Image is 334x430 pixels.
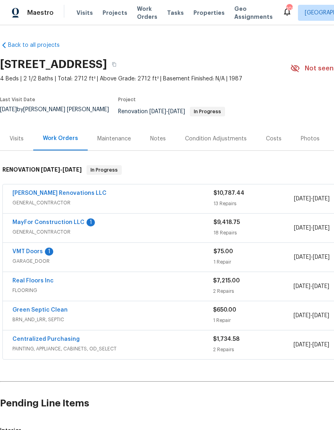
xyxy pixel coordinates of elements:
[213,278,240,284] span: $7,215.00
[213,336,239,342] span: $1,734.58
[286,5,292,13] div: 108
[213,346,293,354] div: 2 Repairs
[294,282,329,290] span: -
[12,228,213,236] span: GENERAL_CONTRACTOR
[213,316,293,324] div: 1 Repair
[107,57,121,72] button: Copy Address
[312,342,329,348] span: [DATE]
[149,109,166,114] span: [DATE]
[294,195,330,203] span: -
[12,249,43,254] a: VMT Doors
[12,190,107,196] a: [PERSON_NAME] Renovations LLC
[12,345,213,353] span: PAINTING, APPLIANCE, CABINETS, OD_SELECT
[294,225,311,231] span: [DATE]
[294,313,310,318] span: [DATE]
[10,135,24,143] div: Visits
[213,258,294,266] div: 1 Repair
[301,135,320,143] div: Photos
[312,313,329,318] span: [DATE]
[213,307,236,313] span: $650.00
[137,5,157,21] span: Work Orders
[168,109,185,114] span: [DATE]
[191,109,224,114] span: In Progress
[12,286,213,294] span: FLOORING
[294,224,330,232] span: -
[149,109,185,114] span: -
[294,284,310,289] span: [DATE]
[12,220,85,225] a: MayFor Construction LLC
[150,135,166,143] div: Notes
[2,165,82,175] h6: RENOVATION
[294,196,311,202] span: [DATE]
[76,9,93,17] span: Visits
[12,307,68,313] a: Green Septic Clean
[213,249,233,254] span: $75.00
[294,254,311,260] span: [DATE]
[294,253,330,261] span: -
[87,218,95,226] div: 1
[213,200,294,208] div: 13 Repairs
[313,254,330,260] span: [DATE]
[313,196,330,202] span: [DATE]
[12,199,213,207] span: GENERAL_CONTRACTOR
[12,316,213,324] span: BRN_AND_LRR, SEPTIC
[193,9,225,17] span: Properties
[294,312,329,320] span: -
[62,167,82,172] span: [DATE]
[12,257,213,265] span: GARAGE_DOOR
[266,135,282,143] div: Costs
[294,342,310,348] span: [DATE]
[87,166,121,174] span: In Progress
[12,278,54,284] a: Real Floors Inc
[41,167,82,172] span: -
[213,220,240,225] span: $9,418.75
[234,5,273,21] span: Geo Assignments
[118,109,225,114] span: Renovation
[12,336,80,342] a: Centralized Purchasing
[41,167,60,172] span: [DATE]
[185,135,247,143] div: Condition Adjustments
[312,284,329,289] span: [DATE]
[313,225,330,231] span: [DATE]
[27,9,54,17] span: Maestro
[213,190,244,196] span: $10,787.44
[103,9,127,17] span: Projects
[97,135,131,143] div: Maintenance
[45,248,53,256] div: 1
[43,134,78,142] div: Work Orders
[294,341,329,349] span: -
[213,229,294,237] div: 18 Repairs
[213,287,293,295] div: 2 Repairs
[167,10,184,16] span: Tasks
[118,97,136,102] span: Project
